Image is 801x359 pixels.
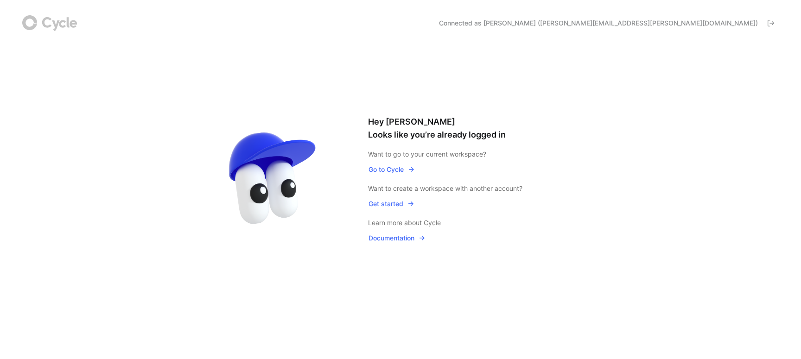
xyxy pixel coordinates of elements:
button: Get started [368,198,415,210]
span: Go to Cycle [369,164,415,175]
button: Connected as [PERSON_NAME] ([PERSON_NAME][EMAIL_ADDRESS][PERSON_NAME][DOMAIN_NAME]) [435,16,779,31]
span: Get started [369,198,414,209]
div: Want to create a workspace with another account? [368,183,591,194]
h1: Hey [PERSON_NAME] Looks like you’re already logged in [368,115,591,141]
img: avatar [210,117,336,242]
div: Learn more about Cycle [368,217,591,228]
button: Go to Cycle [368,164,415,176]
span: Documentation [369,233,426,244]
button: Documentation [368,232,426,244]
div: Want to go to your current workspace? [368,149,591,160]
span: Connected as [PERSON_NAME] ([PERSON_NAME][EMAIL_ADDRESS][PERSON_NAME][DOMAIN_NAME]) [439,19,758,28]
